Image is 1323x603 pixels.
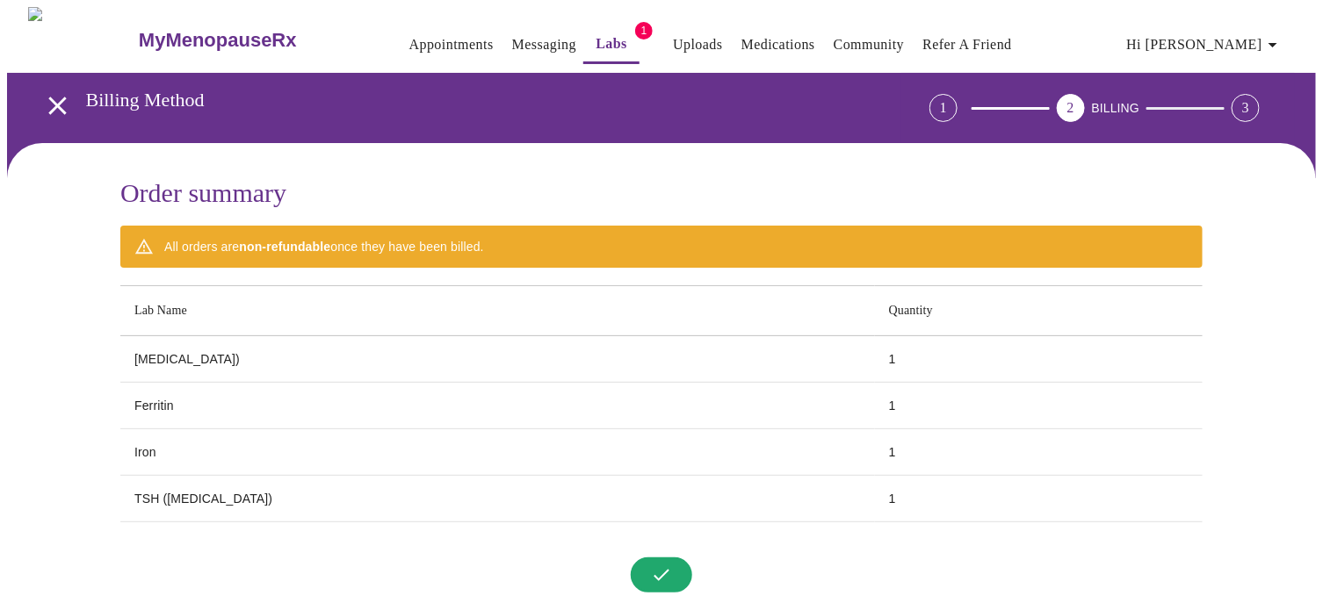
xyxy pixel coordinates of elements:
[1127,32,1283,57] span: Hi [PERSON_NAME]
[875,429,1203,476] td: 1
[734,27,822,62] button: Medications
[875,286,1203,336] th: Quantity
[409,32,494,57] a: Appointments
[635,22,653,39] span: 1
[583,26,640,64] button: Labs
[673,32,723,57] a: Uploads
[1232,94,1260,122] div: 3
[120,178,1203,208] h3: Order summary
[120,383,875,429] td: Ferritin
[120,286,875,336] th: Lab Name
[929,94,958,122] div: 1
[596,32,627,56] a: Labs
[120,429,875,476] td: Iron
[139,29,297,52] h3: MyMenopauseRx
[875,336,1203,383] td: 1
[834,32,905,57] a: Community
[164,231,484,262] div: All orders are once they have been billed.
[120,336,875,383] td: [MEDICAL_DATA])
[505,27,583,62] button: Messaging
[875,476,1203,522] td: 1
[28,7,136,73] img: MyMenopauseRx Logo
[86,89,832,111] h3: Billing Method
[136,10,366,71] a: MyMenopauseRx
[875,383,1203,429] td: 1
[1120,27,1290,62] button: Hi [PERSON_NAME]
[239,240,330,254] strong: non-refundable
[512,32,576,57] a: Messaging
[120,476,875,522] td: TSH ([MEDICAL_DATA])
[915,27,1019,62] button: Refer a Friend
[1057,94,1085,122] div: 2
[402,27,501,62] button: Appointments
[741,32,815,57] a: Medications
[1092,101,1140,115] span: BILLING
[666,27,730,62] button: Uploads
[827,27,912,62] button: Community
[32,80,83,132] button: open drawer
[922,32,1012,57] a: Refer a Friend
